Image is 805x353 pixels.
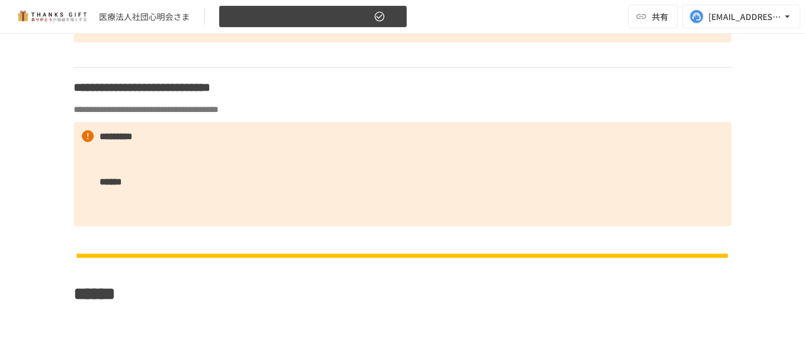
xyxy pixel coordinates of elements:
button: 共有 [628,5,678,28]
div: [EMAIL_ADDRESS][DOMAIN_NAME] [708,9,781,24]
button: [EMAIL_ADDRESS][DOMAIN_NAME] [682,5,800,28]
img: mMP1OxWUAhQbsRWCurg7vIHe5HqDpP7qZo7fRoNLXQh [14,7,90,26]
img: n6GUNqEHdaibHc1RYGm9WDNsCbxr1vBAv6Dpu1pJovz [74,252,731,259]
span: 共有 [652,10,668,23]
div: 医療法人社団心明会さま [99,11,190,23]
span: 【2025年7月】運用開始後振り返りミーティング [226,9,371,24]
button: 【2025年7月】運用開始後振り返りミーティング [219,5,407,28]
